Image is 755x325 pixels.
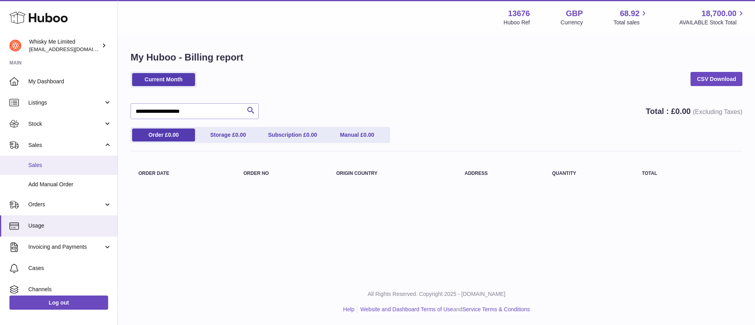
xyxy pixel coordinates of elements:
span: 0.00 [306,132,317,138]
h1: My Huboo - Billing report [131,51,742,64]
a: Manual £0.00 [326,129,389,141]
div: Currency [561,19,583,26]
span: 68.92 [620,8,639,19]
a: CSV Download [691,72,742,86]
strong: GBP [566,8,583,19]
p: All Rights Reserved. Copyright 2025 - [DOMAIN_NAME] [124,290,749,298]
a: Order £0.00 [132,129,195,141]
span: Sales [28,141,103,149]
a: 18,700.00 AVAILABLE Stock Total [679,8,746,26]
div: Whisky Me Limited [29,38,100,53]
span: Invoicing and Payments [28,243,103,251]
th: Order Date [131,163,236,184]
span: 0.00 [235,132,246,138]
a: 68.92 Total sales [613,8,648,26]
span: 18,700.00 [702,8,737,19]
th: Quantity [544,163,634,184]
th: Origin Country [328,163,457,184]
li: and [357,306,530,313]
span: Sales [28,162,112,169]
span: Add Manual Order [28,181,112,188]
span: My Dashboard [28,78,112,85]
a: Service Terms & Conditions [462,306,530,312]
a: Subscription £0.00 [261,129,324,141]
span: Orders [28,201,103,208]
span: 0.00 [676,107,691,116]
a: Current Month [132,73,195,86]
div: Huboo Ref [504,19,530,26]
strong: Total : £ [646,107,742,116]
th: Total [634,163,704,184]
span: Listings [28,99,103,106]
span: AVAILABLE Stock Total [679,19,746,26]
th: Address [457,163,544,184]
span: Channels [28,286,112,293]
a: Help [343,306,355,312]
span: (Excluding Taxes) [693,108,742,115]
span: [EMAIL_ADDRESS][DOMAIN_NAME] [29,46,116,52]
a: Website and Dashboard Terms of Use [360,306,453,312]
a: Log out [9,296,108,310]
span: Usage [28,222,112,230]
span: Cases [28,264,112,272]
span: 0.00 [168,132,179,138]
strong: 13676 [508,8,530,19]
a: Storage £0.00 [197,129,260,141]
th: Order no [236,163,328,184]
span: Total sales [613,19,648,26]
img: internalAdmin-13676@internal.huboo.com [9,40,21,51]
span: Stock [28,120,103,128]
span: 0.00 [363,132,374,138]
